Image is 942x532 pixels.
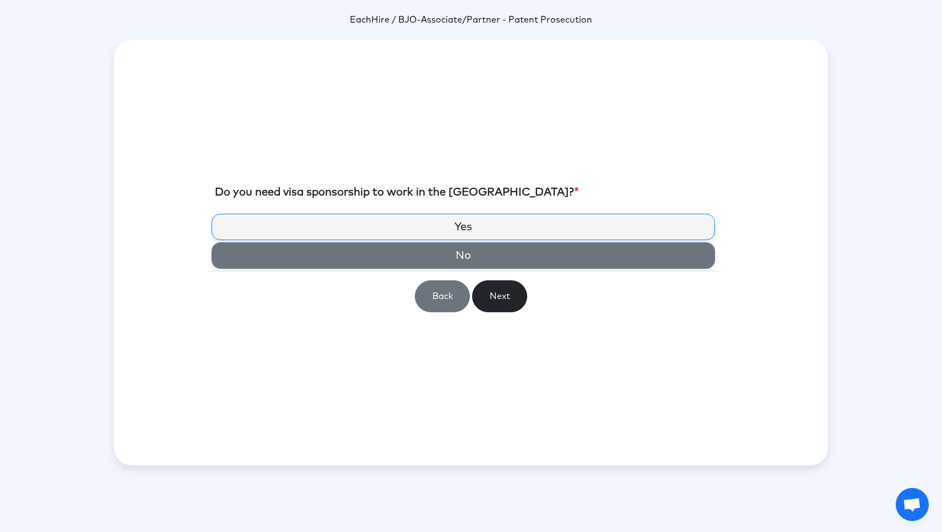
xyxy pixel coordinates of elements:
[421,15,592,24] span: Associate/Partner - Patent Prosecution
[415,280,470,312] button: Back
[896,488,929,521] a: Open chat
[114,13,828,26] p: -
[350,15,417,24] span: EachHire / BJO
[212,214,715,240] label: Yes
[215,184,579,200] label: Do you need visa sponsorship to work in the [GEOGRAPHIC_DATA]?
[472,280,527,312] button: Next
[212,242,715,269] label: No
